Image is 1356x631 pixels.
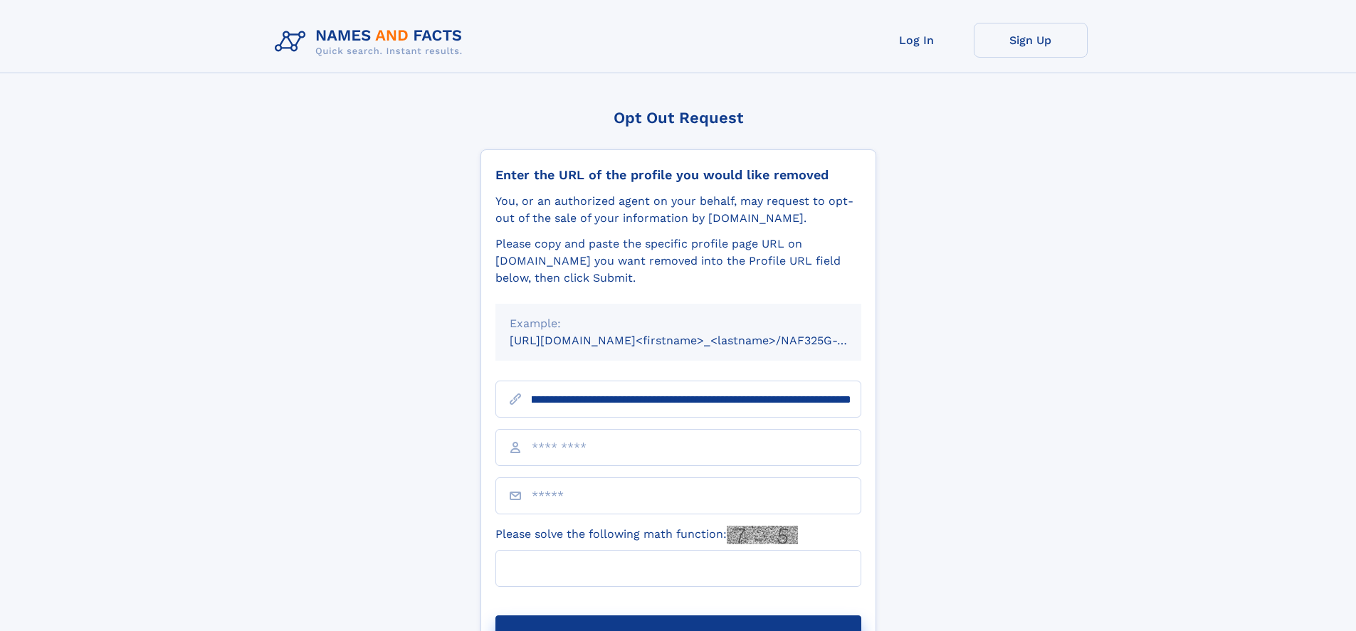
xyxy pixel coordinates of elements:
[860,23,974,58] a: Log In
[510,315,847,332] div: Example:
[269,23,474,61] img: Logo Names and Facts
[974,23,1088,58] a: Sign Up
[495,167,861,183] div: Enter the URL of the profile you would like removed
[510,334,888,347] small: [URL][DOMAIN_NAME]<firstname>_<lastname>/NAF325G-xxxxxxxx
[495,193,861,227] div: You, or an authorized agent on your behalf, may request to opt-out of the sale of your informatio...
[480,109,876,127] div: Opt Out Request
[495,526,798,544] label: Please solve the following math function:
[495,235,861,287] div: Please copy and paste the specific profile page URL on [DOMAIN_NAME] you want removed into the Pr...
